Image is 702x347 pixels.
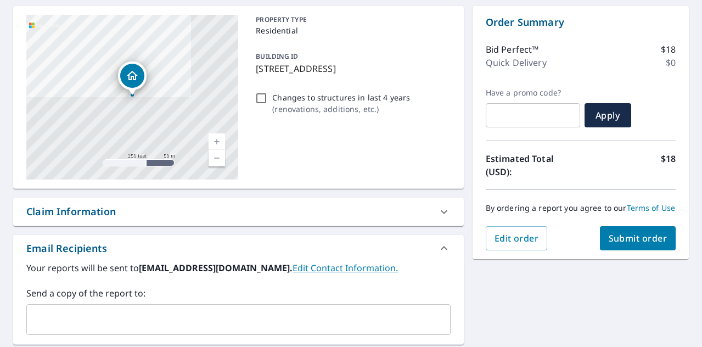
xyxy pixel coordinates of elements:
p: $0 [666,56,676,69]
a: Current Level 17, Zoom Out [209,150,225,166]
p: Order Summary [486,15,676,30]
span: Submit order [609,232,667,244]
button: Edit order [486,226,548,250]
p: Residential [256,25,446,36]
p: ( renovations, additions, etc. ) [272,103,410,115]
span: Edit order [495,232,539,244]
div: Claim Information [26,204,116,219]
p: Changes to structures in last 4 years [272,92,410,103]
p: $18 [661,152,676,178]
b: [EMAIL_ADDRESS][DOMAIN_NAME]. [139,262,293,274]
p: Bid Perfect™ [486,43,539,56]
p: Estimated Total (USD): [486,152,581,178]
a: Current Level 17, Zoom In [209,133,225,150]
button: Apply [585,103,631,127]
label: Have a promo code? [486,88,580,98]
label: Send a copy of the report to: [26,287,451,300]
div: Email Recipients [26,241,107,256]
p: [STREET_ADDRESS] [256,62,446,75]
div: Email Recipients [13,235,464,261]
p: By ordering a report you agree to our [486,203,676,213]
div: Dropped pin, building 1, Residential property, 808 Creekside St W Ardmore, OK 73401 [118,61,147,96]
a: EditContactInfo [293,262,398,274]
p: BUILDING ID [256,52,298,61]
p: $18 [661,43,676,56]
p: PROPERTY TYPE [256,15,446,25]
a: Terms of Use [627,203,676,213]
button: Submit order [600,226,676,250]
span: Apply [593,109,622,121]
div: Claim Information [13,198,464,226]
p: Quick Delivery [486,56,547,69]
label: Your reports will be sent to [26,261,451,275]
